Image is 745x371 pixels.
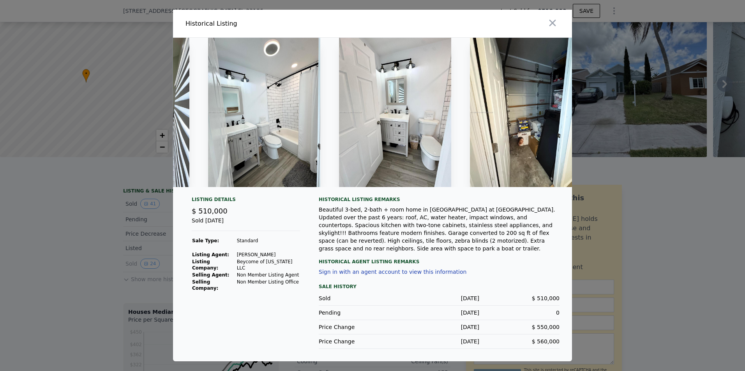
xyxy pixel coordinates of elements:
td: [PERSON_NAME] [237,251,300,258]
span: $ 510,000 [192,207,228,215]
td: Non Member Listing Agent [237,271,300,278]
button: Sign in with an agent account to view this information [319,269,466,275]
strong: Listing Company: [192,259,218,271]
div: [DATE] [399,323,479,331]
img: Property Img [339,38,451,187]
strong: Listing Agent: [192,252,229,257]
div: [DATE] [399,294,479,302]
div: Listing Details [192,196,300,206]
img: Property Img [208,38,320,187]
td: Non Member Listing Office [237,278,300,292]
strong: Sale Type: [192,238,219,243]
div: [DATE] [399,338,479,345]
strong: Selling Agent: [192,272,230,278]
div: [DATE] [399,309,479,317]
span: $ 510,000 [532,295,560,301]
div: Sold [319,294,399,302]
div: Historical Listing [185,19,369,28]
td: Beycome of [US_STATE] LLC [237,258,300,271]
span: $ 550,000 [532,324,560,330]
div: 0 [479,309,560,317]
img: Property Img [470,38,582,187]
strong: Selling Company: [192,279,218,291]
div: Beautiful 3-bed, 2-bath + room home in [GEOGRAPHIC_DATA] at [GEOGRAPHIC_DATA]. Updated over the p... [319,206,560,252]
div: Pending [319,309,399,317]
div: Sold [DATE] [192,217,300,231]
div: Historical Listing remarks [319,196,560,203]
td: Standard [237,237,300,244]
div: Historical Agent Listing Remarks [319,252,560,265]
div: Sale History [319,282,560,291]
div: Price Change [319,338,399,345]
div: Price Change [319,323,399,331]
span: $ 560,000 [532,338,560,345]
